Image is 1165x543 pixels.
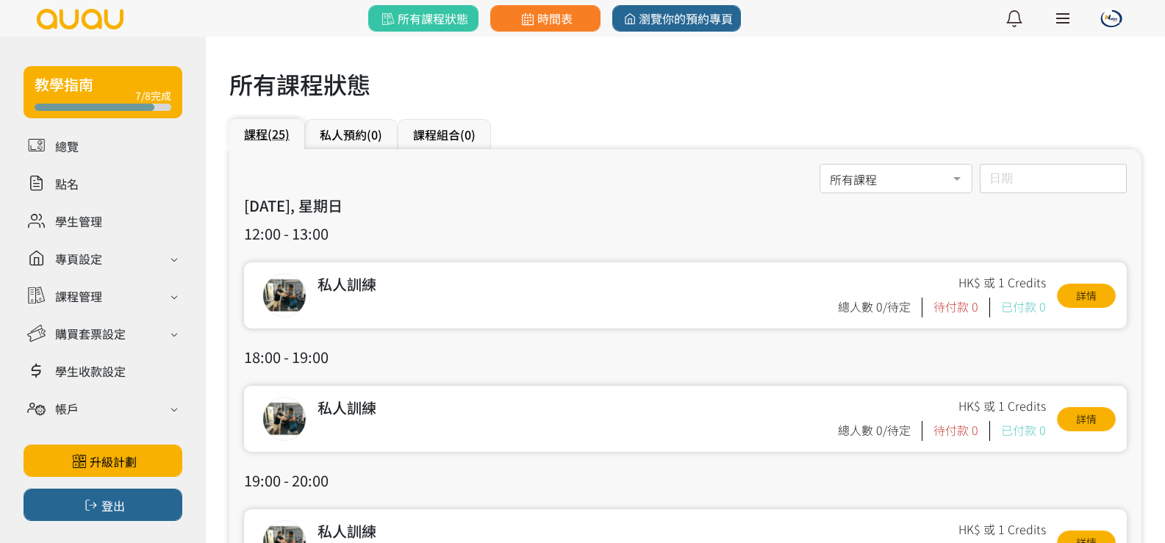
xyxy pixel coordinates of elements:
[838,421,922,441] div: 總人數 0/待定
[1001,298,1046,317] div: 已付款 0
[460,126,476,143] span: (0)
[229,66,1141,101] h1: 所有課程狀態
[244,470,1127,492] h3: 19:00 - 20:00
[268,125,290,143] span: (25)
[244,125,290,143] a: 課程(25)
[1001,421,1046,441] div: 已付款 0
[55,400,79,417] div: 帳戶
[379,10,467,27] span: 所有課程狀態
[24,445,182,477] a: 升級計劃
[413,126,476,143] a: 課程組合(0)
[35,9,125,29] img: logo.svg
[55,325,126,342] div: 購買套票設定
[244,223,1127,245] h3: 12:00 - 13:00
[24,489,182,521] button: 登出
[244,195,1127,217] h3: [DATE], 星期日
[55,250,102,267] div: 專頁設定
[612,5,741,32] a: 瀏覽你的預約專頁
[958,273,1046,298] div: HK$ 或 1 Credits
[933,298,990,317] div: 待付款 0
[1057,284,1116,308] a: 詳情
[620,10,733,27] span: 瀏覽你的預約專頁
[320,126,382,143] a: 私人預約(0)
[55,287,102,305] div: 課程管理
[318,397,834,421] div: 私人訓練
[958,397,1046,421] div: HK$ 或 1 Credits
[933,421,990,441] div: 待付款 0
[368,5,478,32] a: 所有課程狀態
[1057,407,1116,431] a: 詳情
[244,346,1127,368] h3: 18:00 - 19:00
[367,126,382,143] span: (0)
[830,168,962,187] span: 所有課程
[838,298,922,317] div: 總人數 0/待定
[490,5,601,32] a: 時間表
[518,10,572,27] span: 時間表
[980,164,1127,193] input: 日期
[318,273,834,298] div: 私人訓練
